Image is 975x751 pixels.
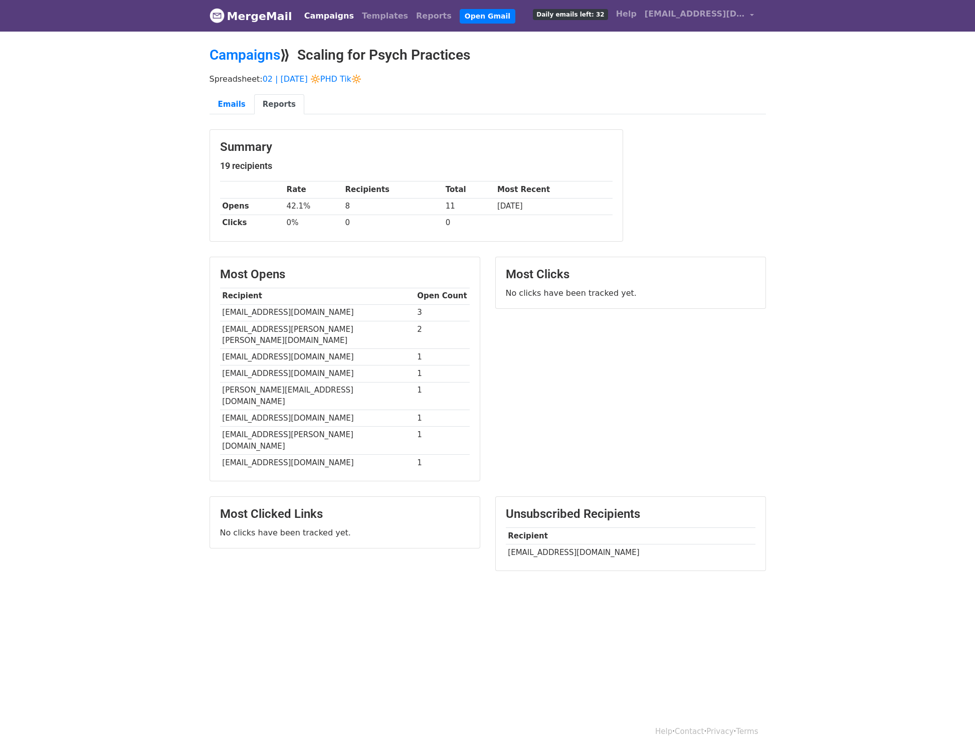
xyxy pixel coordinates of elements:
[220,507,470,521] h3: Most Clicked Links
[284,181,343,198] th: Rate
[210,8,225,23] img: MergeMail logo
[220,288,415,304] th: Recipient
[220,321,415,349] td: [EMAIL_ADDRESS][PERSON_NAME][PERSON_NAME][DOMAIN_NAME]
[220,267,470,282] h3: Most Opens
[220,198,284,215] th: Opens
[460,9,515,24] a: Open Gmail
[506,527,755,544] th: Recipient
[220,427,415,455] td: [EMAIL_ADDRESS][PERSON_NAME][DOMAIN_NAME]
[506,288,755,298] p: No clicks have been tracked yet.
[495,181,612,198] th: Most Recent
[675,727,704,736] a: Contact
[220,215,284,231] th: Clicks
[263,74,361,84] a: 02 | [DATE] 🔆PHD Tik🔆
[443,215,495,231] td: 0
[443,181,495,198] th: Total
[210,47,280,63] a: Campaigns
[300,6,358,26] a: Campaigns
[645,8,745,20] span: [EMAIL_ADDRESS][DOMAIN_NAME]
[220,140,613,154] h3: Summary
[415,304,470,321] td: 3
[506,267,755,282] h3: Most Clicks
[641,4,758,28] a: [EMAIL_ADDRESS][DOMAIN_NAME]
[533,9,608,20] span: Daily emails left: 32
[443,198,495,215] td: 11
[612,4,641,24] a: Help
[655,727,672,736] a: Help
[210,94,254,115] a: Emails
[220,365,415,382] td: [EMAIL_ADDRESS][DOMAIN_NAME]
[412,6,456,26] a: Reports
[415,410,470,427] td: 1
[415,349,470,365] td: 1
[210,74,766,84] p: Spreadsheet:
[736,727,758,736] a: Terms
[343,198,443,215] td: 8
[210,6,292,27] a: MergeMail
[506,507,755,521] h3: Unsubscribed Recipients
[415,382,470,410] td: 1
[220,382,415,410] td: [PERSON_NAME][EMAIL_ADDRESS][DOMAIN_NAME]
[415,288,470,304] th: Open Count
[220,527,470,538] p: No clicks have been tracked yet.
[415,427,470,455] td: 1
[343,181,443,198] th: Recipients
[220,349,415,365] td: [EMAIL_ADDRESS][DOMAIN_NAME]
[495,198,612,215] td: [DATE]
[343,215,443,231] td: 0
[220,454,415,471] td: [EMAIL_ADDRESS][DOMAIN_NAME]
[415,321,470,349] td: 2
[529,4,612,24] a: Daily emails left: 32
[415,454,470,471] td: 1
[210,47,766,64] h2: ⟫ Scaling for Psych Practices
[415,365,470,382] td: 1
[284,198,343,215] td: 42.1%
[254,94,304,115] a: Reports
[284,215,343,231] td: 0%
[358,6,412,26] a: Templates
[220,410,415,427] td: [EMAIL_ADDRESS][DOMAIN_NAME]
[220,160,613,171] h5: 19 recipients
[506,544,755,560] td: [EMAIL_ADDRESS][DOMAIN_NAME]
[706,727,733,736] a: Privacy
[220,304,415,321] td: [EMAIL_ADDRESS][DOMAIN_NAME]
